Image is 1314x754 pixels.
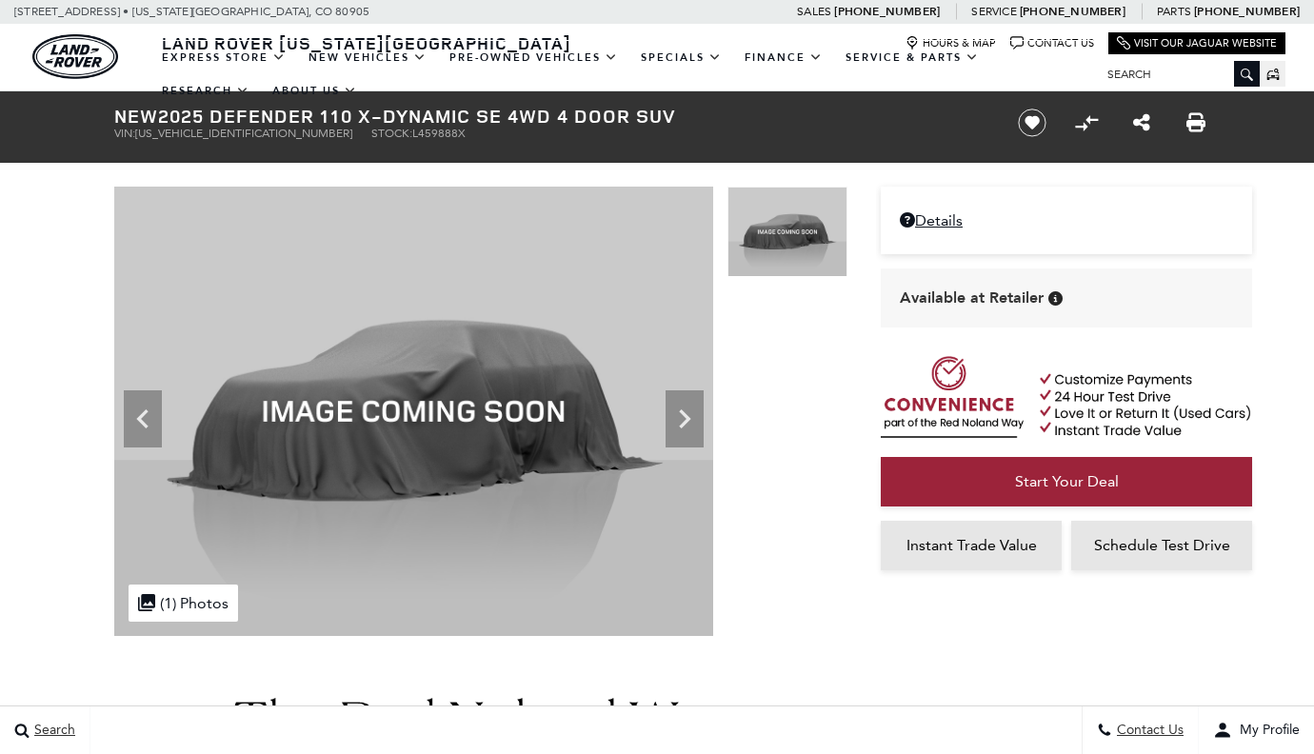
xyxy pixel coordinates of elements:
[797,5,831,18] span: Sales
[1157,5,1191,18] span: Parts
[1232,723,1300,739] span: My Profile
[114,127,135,140] span: VIN:
[371,127,412,140] span: Stock:
[297,41,438,74] a: New Vehicles
[1093,63,1260,86] input: Search
[971,5,1016,18] span: Service
[150,41,1093,108] nav: Main Navigation
[412,127,466,140] span: L459888X
[1011,108,1053,138] button: Save vehicle
[135,127,352,140] span: [US_VEHICLE_IDENTIFICATION_NUMBER]
[162,31,571,54] span: Land Rover [US_STATE][GEOGRAPHIC_DATA]
[14,5,369,18] a: [STREET_ADDRESS] • [US_STATE][GEOGRAPHIC_DATA], CO 80905
[150,31,583,54] a: Land Rover [US_STATE][GEOGRAPHIC_DATA]
[1010,36,1094,50] a: Contact Us
[906,36,996,50] a: Hours & Map
[1015,472,1119,490] span: Start Your Deal
[1133,111,1150,134] a: Share this New 2025 Defender 110 X-Dynamic SE 4WD 4 Door SUV
[727,187,847,277] img: New 2025 Fuji White Land Rover X-Dynamic SE image 1
[114,103,158,129] strong: New
[114,187,713,636] img: New 2025 Fuji White Land Rover X-Dynamic SE image 1
[900,288,1044,308] span: Available at Retailer
[900,211,1233,229] a: Details
[30,723,75,739] span: Search
[150,41,297,74] a: EXPRESS STORE
[629,41,733,74] a: Specials
[114,106,985,127] h1: 2025 Defender 110 X-Dynamic SE 4WD 4 Door SUV
[32,34,118,79] a: land-rover
[129,585,238,622] div: (1) Photos
[881,457,1252,506] a: Start Your Deal
[1071,521,1252,570] a: Schedule Test Drive
[1194,4,1300,19] a: [PHONE_NUMBER]
[881,521,1062,570] a: Instant Trade Value
[1186,111,1205,134] a: Print this New 2025 Defender 110 X-Dynamic SE 4WD 4 Door SUV
[438,41,629,74] a: Pre-Owned Vehicles
[261,74,368,108] a: About Us
[1072,109,1101,137] button: Compare vehicle
[1020,4,1125,19] a: [PHONE_NUMBER]
[32,34,118,79] img: Land Rover
[906,536,1037,554] span: Instant Trade Value
[1117,36,1277,50] a: Visit Our Jaguar Website
[1094,536,1230,554] span: Schedule Test Drive
[150,74,261,108] a: Research
[733,41,834,74] a: Finance
[1199,706,1314,754] button: user-profile-menu
[1112,723,1184,739] span: Contact Us
[834,41,990,74] a: Service & Parts
[834,4,940,19] a: [PHONE_NUMBER]
[1048,291,1063,306] div: Vehicle is in stock and ready for immediate delivery. Due to demand, availability is subject to c...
